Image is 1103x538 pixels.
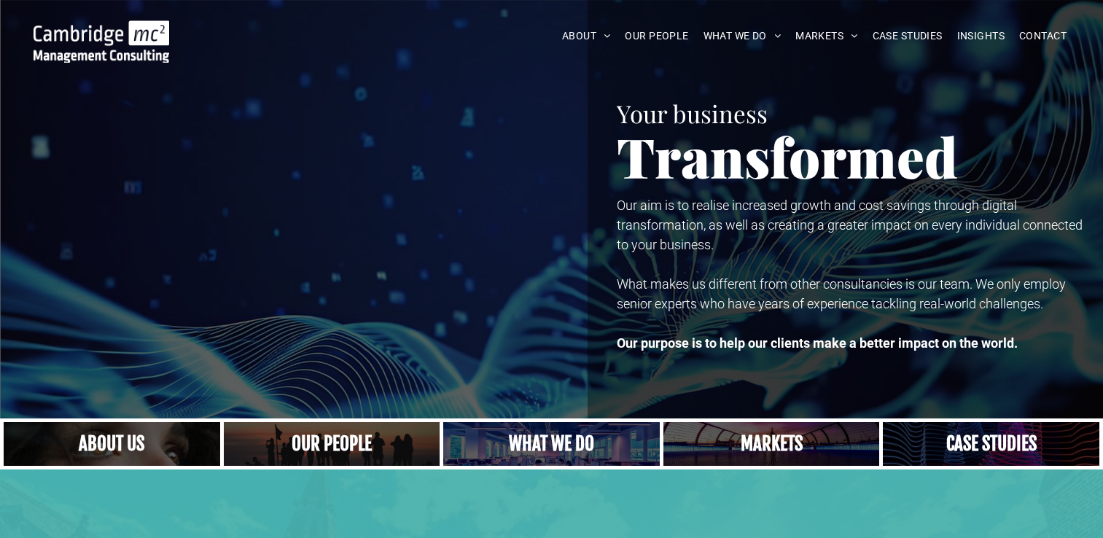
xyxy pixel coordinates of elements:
span: Transformed [617,120,958,192]
a: A crowd in silhouette at sunset, on a rise or lookout point [224,422,440,466]
a: CASE STUDIES [865,25,950,47]
a: Close up of woman's face, centered on her eyes [4,422,220,466]
span: Your business [617,97,768,129]
a: ABOUT [555,25,618,47]
a: INSIGHTS [950,25,1012,47]
span: What makes us different from other consultancies is our team. We only employ senior experts who h... [617,276,1066,311]
a: CASE STUDIES | See an Overview of All Our Case Studies | Cambridge Management Consulting [883,422,1099,466]
a: OUR PEOPLE [617,25,695,47]
a: A yoga teacher lifting his whole body off the ground in the peacock pose [443,422,660,466]
a: Telecoms | Decades of Experience Across Multiple Industries & Regions [663,422,880,466]
strong: Our purpose is to help our clients make a better impact on the world. [617,335,1018,351]
a: MARKETS [788,25,865,47]
a: CONTACT [1012,25,1074,47]
span: Our aim is to realise increased growth and cost savings through digital transformation, as well a... [617,198,1083,252]
a: Your Business Transformed | Cambridge Management Consulting [34,23,169,38]
a: WHAT WE DO [696,25,789,47]
img: Go to Homepage [34,20,169,63]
